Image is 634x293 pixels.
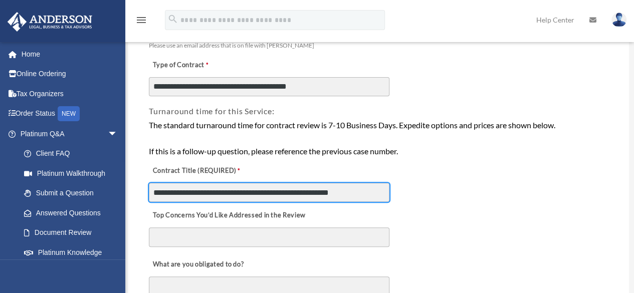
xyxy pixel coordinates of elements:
[14,183,133,203] a: Submit a Question
[7,64,133,84] a: Online Ordering
[14,242,133,274] a: Platinum Knowledge Room
[135,18,147,26] a: menu
[149,119,608,157] div: The standard turnaround time for contract review is 7-10 Business Days. Expedite options and pric...
[5,12,95,32] img: Anderson Advisors Platinum Portal
[7,104,133,124] a: Order StatusNEW
[135,14,147,26] i: menu
[7,124,133,144] a: Platinum Q&Aarrow_drop_down
[611,13,626,27] img: User Pic
[14,163,133,183] a: Platinum Walkthrough
[14,223,128,243] a: Document Review
[108,124,128,144] span: arrow_drop_down
[14,203,133,223] a: Answered Questions
[14,144,133,164] a: Client FAQ
[149,42,314,49] span: Please use an email address that is on file with [PERSON_NAME]
[149,164,249,178] label: Contract Title (REQUIRED)
[58,106,80,121] div: NEW
[149,106,274,116] span: Turnaround time for this Service:
[7,44,133,64] a: Home
[167,14,178,25] i: search
[149,258,249,272] label: What are you obligated to do?
[149,209,308,223] label: Top Concerns You’d Like Addressed in the Review
[7,84,133,104] a: Tax Organizers
[149,58,249,72] label: Type of Contract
